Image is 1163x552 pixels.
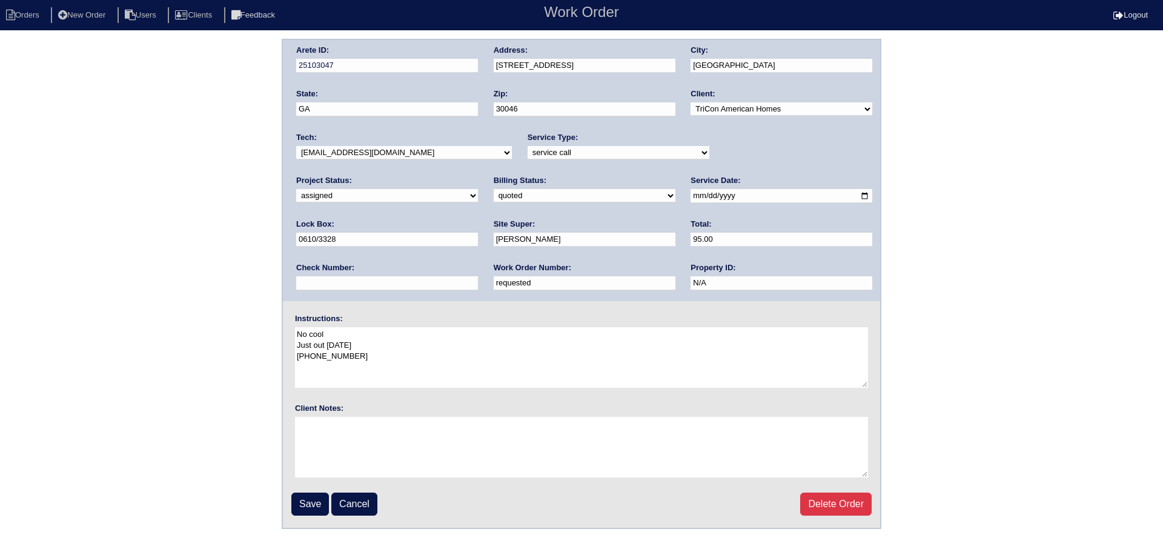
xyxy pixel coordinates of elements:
li: New Order [51,7,115,24]
label: Service Type: [528,132,578,143]
input: Enter a location [494,59,675,73]
label: Service Date: [691,175,740,186]
label: Check Number: [296,262,354,273]
label: City: [691,45,708,56]
a: Cancel [331,493,377,516]
label: Property ID: [691,262,735,273]
label: Project Status: [296,175,352,186]
label: Address: [494,45,528,56]
label: Client: [691,88,715,99]
a: Logout [1113,10,1148,19]
label: State: [296,88,318,99]
label: Client Notes: [295,403,343,414]
label: Lock Box: [296,219,334,230]
label: Site Super: [494,219,535,230]
a: Clients [168,10,222,19]
input: Save [291,493,329,516]
label: Billing Status: [494,175,546,186]
label: Instructions: [295,313,343,324]
label: Zip: [494,88,508,99]
li: Clients [168,7,222,24]
textarea: No cool Just out [DATE] [PHONE_NUMBER] [295,327,868,388]
a: Delete Order [800,493,872,516]
a: New Order [51,10,115,19]
label: Tech: [296,132,317,143]
li: Users [118,7,166,24]
label: Work Order Number: [494,262,571,273]
li: Feedback [224,7,285,24]
a: Users [118,10,166,19]
label: Arete ID: [296,45,329,56]
label: Total: [691,219,711,230]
